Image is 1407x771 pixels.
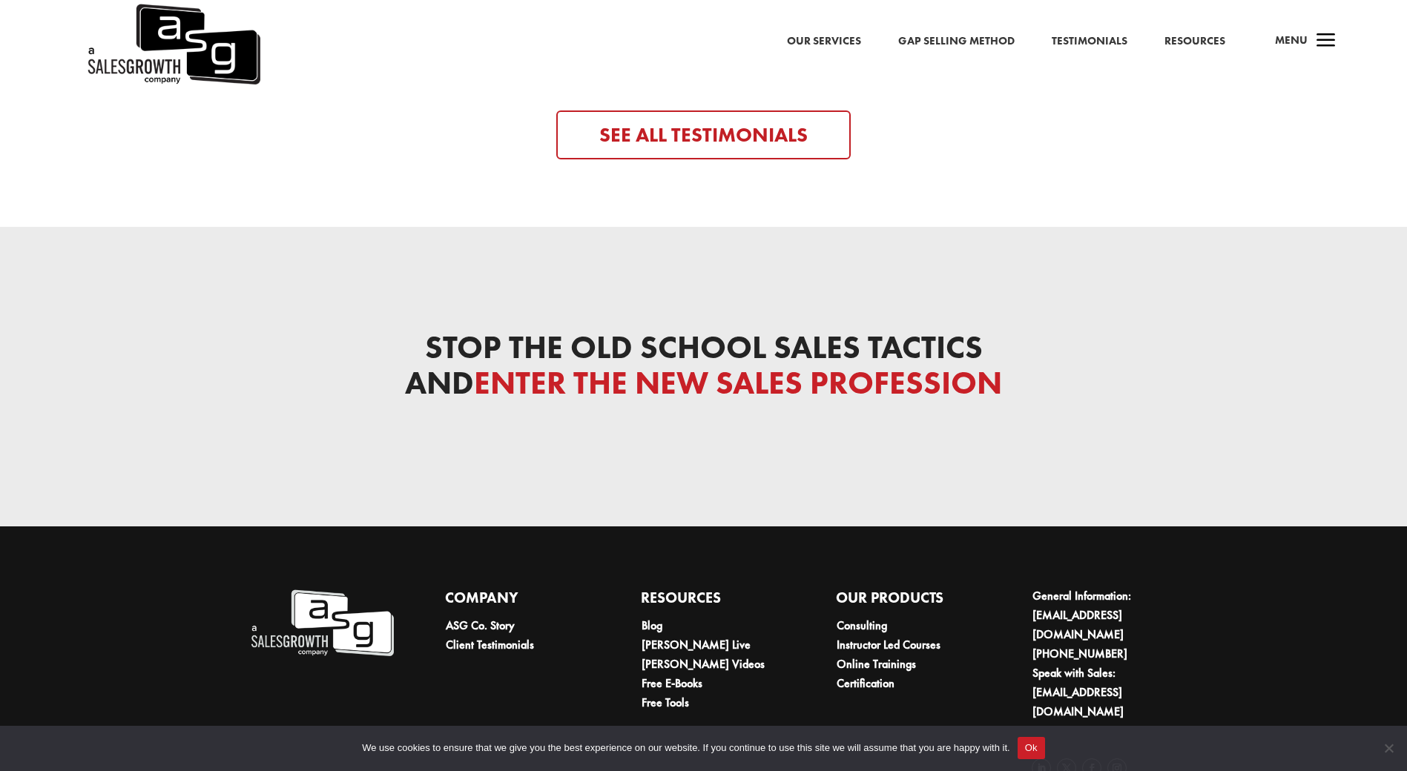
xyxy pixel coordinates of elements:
[446,618,515,633] a: ASG Co. Story
[642,618,662,633] a: Blog
[445,586,590,616] h4: Company
[474,363,1002,403] span: Enter the New Sales Profession
[1311,27,1341,56] span: a
[556,110,851,159] a: See All Testimonials
[837,618,887,633] a: Consulting
[837,675,894,691] a: Certification
[1032,607,1124,642] a: [EMAIL_ADDRESS][DOMAIN_NAME]
[1052,32,1127,51] a: Testimonials
[787,32,861,51] a: Our Services
[1032,646,1127,661] a: [PHONE_NUMBER]
[642,695,689,710] a: Free Tools
[642,656,765,672] a: [PERSON_NAME] Videos
[837,637,940,652] a: Instructor Led Courses
[362,741,1009,755] span: We use cookies to ensure that we give you the best experience on our website. If you continue to ...
[641,586,785,616] h4: Resources
[836,586,981,616] h4: Our Products
[898,32,1015,51] a: Gap Selling Method
[1032,684,1124,719] a: [EMAIL_ADDRESS][DOMAIN_NAME]
[1032,586,1176,644] li: General Information:
[837,656,916,672] a: Online Trainings
[1164,32,1225,51] a: Resources
[249,586,394,660] img: A Sales Growth Company
[1018,737,1045,759] button: Ok
[446,637,534,652] a: Client Testimonials
[1275,33,1308,47] span: Menu
[347,330,1061,408] h3: Stop the Old School Sales Tactics and
[1381,741,1396,755] span: No
[642,675,702,691] a: Free E-Books
[1032,664,1176,721] li: Speak with Sales:
[642,637,751,652] a: [PERSON_NAME] Live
